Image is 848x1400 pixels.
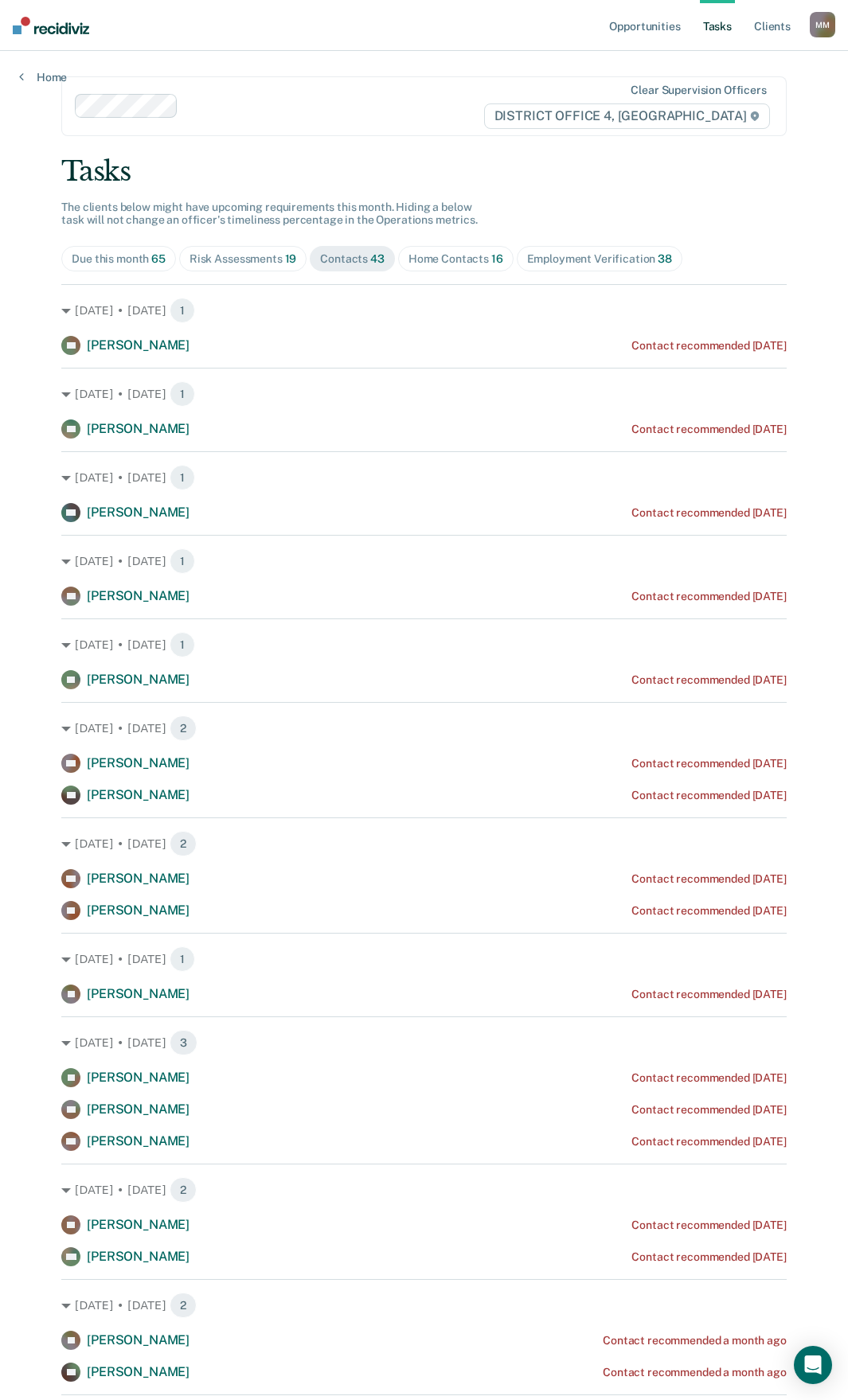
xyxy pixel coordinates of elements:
[72,252,166,266] div: Due this month
[631,673,786,687] div: Contact recommended [DATE]
[810,12,835,37] div: M M
[631,339,786,353] div: Contact recommended [DATE]
[61,946,787,972] div: [DATE] • [DATE] 1
[87,1102,190,1117] span: [PERSON_NAME]
[631,904,786,918] div: Contact recommended [DATE]
[631,988,786,1001] div: Contact recommended [DATE]
[527,252,672,266] div: Employment Verification
[87,1364,190,1379] span: [PERSON_NAME]
[61,1293,787,1318] div: [DATE] • [DATE] 2
[87,871,190,886] span: [PERSON_NAME]
[170,1030,197,1055] span: 3
[61,201,478,227] span: The clients below might have upcoming requirements this month. Hiding a below task will not chang...
[320,252,385,266] div: Contacts
[631,1219,786,1232] div: Contact recommended [DATE]
[61,465,787,490] div: [DATE] • [DATE] 1
[170,381,195,407] span: 1
[170,548,195,574] span: 1
[170,831,197,856] span: 2
[631,789,786,802] div: Contact recommended [DATE]
[170,716,197,741] span: 2
[87,588,190,603] span: [PERSON_NAME]
[61,298,787,323] div: [DATE] • [DATE] 1
[61,548,787,574] div: [DATE] • [DATE] 1
[631,872,786,886] div: Contact recommended [DATE]
[87,1249,190,1264] span: [PERSON_NAME]
[61,831,787,856] div: [DATE] • [DATE] 2
[170,632,195,657] span: 1
[87,986,190,1001] span: [PERSON_NAME]
[170,1293,197,1318] span: 2
[631,1250,786,1264] div: Contact recommended [DATE]
[87,505,190,520] span: [PERSON_NAME]
[61,1030,787,1055] div: [DATE] • [DATE] 3
[603,1366,787,1379] div: Contact recommended a month ago
[370,252,385,265] span: 43
[61,1177,787,1203] div: [DATE] • [DATE] 2
[631,84,766,97] div: Clear supervision officers
[810,12,835,37] button: MM
[87,1133,190,1148] span: [PERSON_NAME]
[87,903,190,918] span: [PERSON_NAME]
[631,423,786,436] div: Contact recommended [DATE]
[87,337,190,353] span: [PERSON_NAME]
[61,716,787,741] div: [DATE] • [DATE] 2
[631,1135,786,1148] div: Contact recommended [DATE]
[631,590,786,603] div: Contact recommended [DATE]
[658,252,672,265] span: 38
[170,1177,197,1203] span: 2
[603,1334,787,1347] div: Contact recommended a month ago
[794,1346,832,1384] div: Open Intercom Messenger
[631,1103,786,1117] div: Contact recommended [DATE]
[87,1070,190,1085] span: [PERSON_NAME]
[87,672,190,687] span: [PERSON_NAME]
[151,252,166,265] span: 65
[87,755,190,770] span: [PERSON_NAME]
[87,421,190,436] span: [PERSON_NAME]
[631,1071,786,1085] div: Contact recommended [DATE]
[61,155,787,188] div: Tasks
[491,252,503,265] span: 16
[631,757,786,770] div: Contact recommended [DATE]
[61,632,787,657] div: [DATE] • [DATE] 1
[631,506,786,520] div: Contact recommended [DATE]
[87,787,190,802] span: [PERSON_NAME]
[13,17,89,34] img: Recidiviz
[190,252,296,266] div: Risk Assessments
[61,381,787,407] div: [DATE] • [DATE] 1
[87,1332,190,1347] span: [PERSON_NAME]
[170,465,195,490] span: 1
[87,1217,190,1232] span: [PERSON_NAME]
[170,298,195,323] span: 1
[170,946,195,972] span: 1
[19,70,67,84] a: Home
[408,252,503,266] div: Home Contacts
[484,103,770,129] span: DISTRICT OFFICE 4, [GEOGRAPHIC_DATA]
[285,252,297,265] span: 19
